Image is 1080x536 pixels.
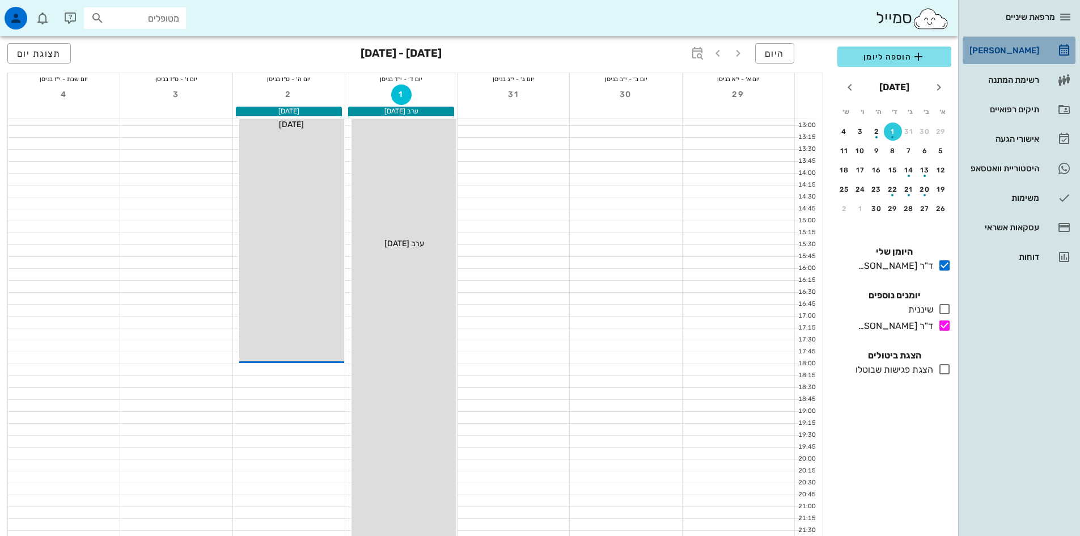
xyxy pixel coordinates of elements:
[391,90,412,99] span: 1
[795,157,818,166] div: 13:45
[278,107,299,115] span: [DATE]
[846,50,942,64] span: הוספה ליומן
[835,128,853,136] div: 4
[875,76,914,99] button: [DATE]
[795,383,818,392] div: 18:30
[795,180,818,190] div: 14:15
[967,223,1039,232] div: עסקאות אשראי
[835,180,853,199] button: 25
[1006,12,1055,22] span: מרפאת שיניים
[932,166,950,174] div: 12
[795,442,818,452] div: 19:45
[854,102,869,121] th: ו׳
[795,454,818,464] div: 20:00
[916,142,934,160] button: 6
[795,168,818,178] div: 14:00
[900,166,918,174] div: 14
[932,142,950,160] button: 5
[120,73,232,85] div: יום ו׳ - ט״ז בניסן
[835,200,853,218] button: 2
[916,200,934,218] button: 27
[900,205,918,213] div: 28
[884,200,902,218] button: 29
[795,228,818,238] div: 15:15
[935,102,950,121] th: א׳
[278,90,299,99] span: 2
[795,359,818,369] div: 18:00
[795,192,818,202] div: 14:30
[852,123,870,141] button: 3
[932,161,950,179] button: 12
[795,419,818,428] div: 19:15
[795,240,818,250] div: 15:30
[852,205,870,213] div: 1
[916,185,934,193] div: 20
[967,252,1039,261] div: דוחות
[835,161,853,179] button: 18
[867,180,886,199] button: 23
[916,128,934,136] div: 30
[884,128,902,136] div: 1
[884,161,902,179] button: 15
[884,205,902,213] div: 29
[795,204,818,214] div: 14:45
[963,37,1075,64] a: [PERSON_NAME]
[835,185,853,193] div: 25
[851,363,933,377] div: הצגת פגישות שבוטלו
[795,288,818,297] div: 16:30
[835,205,853,213] div: 2
[837,289,951,302] h4: יומנים נוספים
[967,75,1039,85] div: רשימת המתנה
[963,184,1075,212] a: משימות
[916,147,934,155] div: 6
[795,407,818,416] div: 19:00
[7,43,71,64] button: תצוגת יום
[835,166,853,174] div: 18
[852,147,870,155] div: 10
[838,102,853,121] th: ש׳
[904,303,933,316] div: שיננית
[884,185,902,193] div: 22
[852,166,870,174] div: 17
[884,180,902,199] button: 22
[912,7,949,30] img: SmileCloud logo
[867,185,886,193] div: 23
[795,514,818,524] div: 21:15
[916,205,934,213] div: 27
[853,259,933,273] div: ד"ר [PERSON_NAME]
[867,128,886,136] div: 2
[967,105,1039,114] div: תיקים רפואיים
[361,43,442,66] h3: [DATE] - [DATE]
[795,121,818,130] div: 13:00
[963,243,1075,271] a: דוחות
[795,252,818,261] div: 15:45
[884,166,902,174] div: 15
[932,128,950,136] div: 29
[765,48,785,59] span: היום
[967,134,1039,144] div: אישורי הגעה
[795,466,818,476] div: 20:15
[884,147,902,155] div: 8
[852,161,870,179] button: 17
[166,85,187,105] button: 3
[279,120,304,129] span: [DATE]
[728,90,748,99] span: 29
[17,48,61,59] span: תצוגת יום
[458,73,569,85] div: יום ג׳ - י״ג בניסן
[852,128,870,136] div: 3
[967,164,1039,173] div: היסטוריית וואטסאפ
[795,323,818,333] div: 17:15
[391,85,412,105] button: 1
[916,166,934,174] div: 13
[503,85,524,105] button: 31
[795,133,818,142] div: 13:15
[835,147,853,155] div: 11
[795,216,818,226] div: 15:00
[837,47,951,67] button: הוספה ליומן
[900,128,918,136] div: 31
[900,180,918,199] button: 21
[345,73,457,85] div: יום ד׳ - י״ד בניסן
[8,73,120,85] div: יום שבת - י״ז בניסן
[795,478,818,488] div: 20:30
[853,319,933,333] div: ד"ר [PERSON_NAME]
